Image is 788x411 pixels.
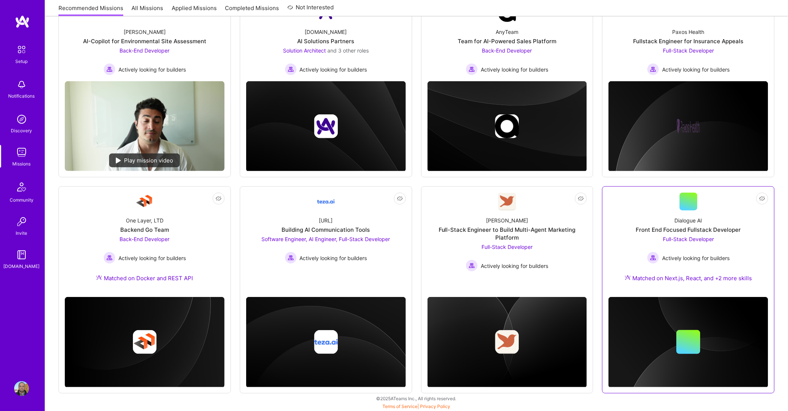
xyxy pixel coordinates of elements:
div: Missions [13,160,31,168]
a: Company LogoAnyTeamTeam for AI-Powered Sales PlatformBack-End Developer Actively looking for buil... [428,4,587,75]
span: Back-End Developer [120,47,169,54]
img: Company logo [314,114,338,138]
div: One Layer, LTD [126,216,163,224]
i: icon EyeClosed [759,196,765,202]
div: Backend Go Team [120,226,169,234]
img: guide book [14,247,29,262]
img: setup [14,42,29,57]
span: Actively looking for builders [662,66,730,73]
a: User Avatar [12,381,31,396]
img: cover [609,81,768,172]
img: Actively looking for builders [285,252,297,264]
div: [PERSON_NAME] [486,216,528,224]
img: Actively looking for builders [647,252,659,264]
img: Company logo [495,330,519,354]
div: AI-Copilot for Environmental Site Assessment [83,37,206,45]
img: Ateam Purple Icon [625,275,631,281]
a: Recommended Missions [58,4,123,16]
img: Company Logo [317,193,335,211]
a: Terms of Service [382,404,417,409]
img: cover [609,297,768,388]
span: Actively looking for builders [481,66,548,73]
img: cover [428,81,587,171]
img: Company logo [314,330,338,354]
a: Company Logo[DOMAIN_NAME]AI Solutions PartnersSolution Architect and 3 other rolesActively lookin... [246,4,406,75]
img: Company logo [677,114,700,138]
img: Actively looking for builders [285,63,297,75]
img: Ateam Purple Icon [96,275,102,281]
span: and 3 other roles [327,47,369,54]
img: logo [15,15,30,28]
a: Not Interested [287,3,334,16]
div: AnyTeam [496,28,518,36]
a: All Missions [132,4,163,16]
div: Matched on Docker and REST API [96,274,193,282]
a: Completed Missions [225,4,279,16]
div: Building AI Communication Tools [282,226,370,234]
img: Company Logo [136,193,153,211]
img: Company logo [495,114,519,138]
div: Invite [16,229,28,237]
a: Dialogue AIFront End Focused Fullstack DeveloperFull-Stack Developer Actively looking for builder... [609,193,768,291]
span: Actively looking for builders [662,254,730,262]
img: cover [246,297,406,388]
a: Privacy Policy [420,404,450,409]
img: cover [246,81,406,171]
span: Full-Stack Developer [482,244,533,250]
img: discovery [14,112,29,127]
div: © 2025 ATeams Inc., All rights reserved. [45,389,788,408]
img: Invite [14,214,29,229]
span: Solution Architect [283,47,326,54]
img: Actively looking for builders [647,63,659,75]
div: Matched on Next.js, React, and +2 more skills [625,274,752,282]
span: Full-Stack Developer [663,47,714,54]
div: Community [10,196,34,204]
img: No Mission [65,81,225,171]
div: Discovery [11,127,32,135]
div: [DOMAIN_NAME] [4,262,40,270]
div: Full-Stack Engineer to Build Multi-Agent Marketing Platform [428,226,587,241]
a: Company Logo[PERSON_NAME]AI-Copilot for Environmental Site AssessmentBack-End Developer Actively ... [65,4,225,75]
div: Play mission video [109,154,180,167]
img: play [116,158,121,164]
img: Company Logo [498,193,516,211]
span: Actively looking for builders [481,262,548,270]
a: Applied Missions [172,4,217,16]
span: Actively looking for builders [300,254,367,262]
div: Fullstack Engineer for Insurance Appeals [633,37,744,45]
div: Setup [16,57,28,65]
img: teamwork [14,145,29,160]
div: [URL] [319,216,333,224]
a: Company Logo[PERSON_NAME]Full-Stack Engineer to Build Multi-Agent Marketing PlatformFull-Stack De... [428,193,587,287]
span: Software Engineer, AI Engineer, Full-Stack Developer [262,236,390,242]
i: icon EyeClosed [578,196,584,202]
div: Dialogue AI [675,216,702,224]
div: Paxos Health [673,28,705,36]
i: icon EyeClosed [397,196,403,202]
div: [DOMAIN_NAME] [305,28,347,36]
img: Actively looking for builders [104,63,115,75]
span: Actively looking for builders [300,66,367,73]
div: AI Solutions Partners [298,37,355,45]
img: Actively looking for builders [466,63,478,75]
span: Actively looking for builders [118,66,186,73]
span: Actively looking for builders [118,254,186,262]
div: Front End Focused Fullstack Developer [636,226,741,234]
img: cover [428,297,587,388]
span: Back-End Developer [482,47,532,54]
img: bell [14,77,29,92]
a: Company LogoOne Layer, LTDBackend Go TeamBack-End Developer Actively looking for buildersActively... [65,193,225,291]
span: | [382,404,450,409]
img: Community [13,178,31,196]
span: Full-Stack Developer [663,236,714,242]
div: Notifications [9,92,35,100]
a: Company LogoPaxos HealthFullstack Engineer for Insurance AppealsFull-Stack Developer Actively loo... [609,4,768,75]
img: Company logo [133,330,156,354]
img: Actively looking for builders [104,252,115,264]
div: [PERSON_NAME] [124,28,166,36]
a: Company Logo[URL]Building AI Communication ToolsSoftware Engineer, AI Engineer, Full-Stack Develo... [246,193,406,287]
img: Actively looking for builders [466,260,478,272]
span: Back-End Developer [120,236,169,242]
img: cover [65,297,225,388]
div: Team for AI-Powered Sales Platform [458,37,556,45]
